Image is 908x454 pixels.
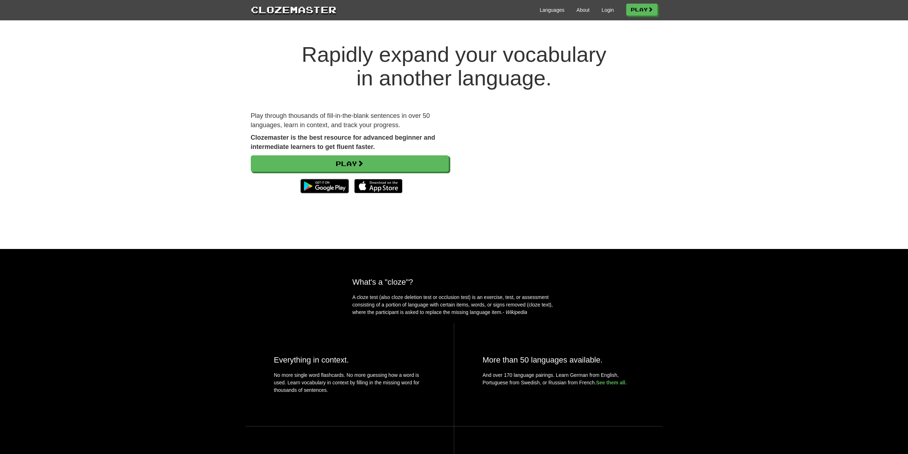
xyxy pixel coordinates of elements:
em: - Wikipedia [503,309,527,315]
a: Play [251,155,449,172]
a: About [577,6,590,14]
p: And over 170 language pairings. Learn German from English, Portuguese from Swedish, or Russian fr... [483,371,634,386]
a: Languages [540,6,564,14]
h2: What's a "cloze"? [352,278,556,286]
h2: Everything in context. [274,355,425,364]
a: Clozemaster [251,3,336,16]
p: Play through thousands of fill-in-the-blank sentences in over 50 languages, learn in context, and... [251,111,449,130]
img: Get it on Google Play [297,175,352,197]
a: Play [626,4,658,16]
h2: More than 50 languages available. [483,355,634,364]
a: See them all. [596,380,627,385]
p: A cloze test (also cloze deletion test or occlusion test) is an exercise, test, or assessment con... [352,294,556,316]
img: Download_on_the_App_Store_Badge_US-UK_135x40-25178aeef6eb6b83b96f5f2d004eda3bffbb37122de64afbaef7... [354,179,402,193]
p: No more single word flashcards. No more guessing how a word is used. Learn vocabulary in context ... [274,371,425,398]
strong: Clozemaster is the best resource for advanced beginner and intermediate learners to get fluent fa... [251,134,435,150]
a: Login [602,6,614,14]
